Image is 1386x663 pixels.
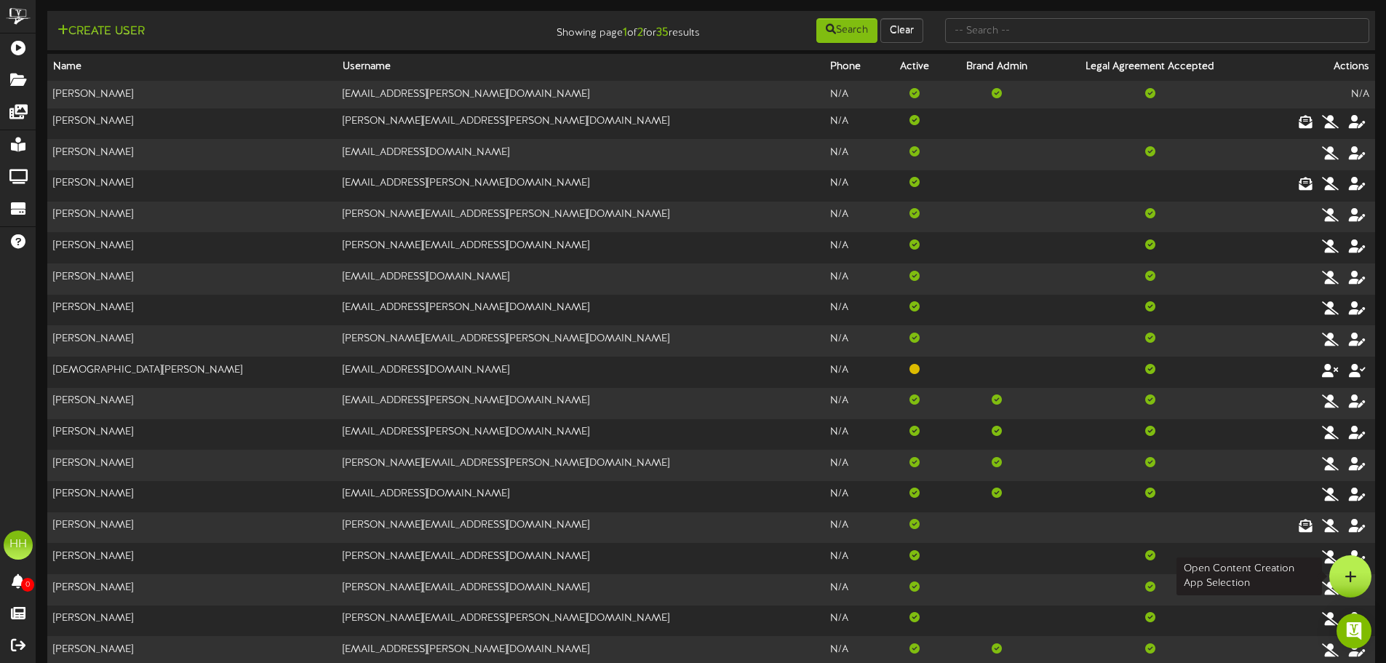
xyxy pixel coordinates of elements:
td: N/A [824,357,885,388]
td: [PERSON_NAME] [47,108,337,140]
td: [EMAIL_ADDRESS][PERSON_NAME][DOMAIN_NAME] [337,388,824,419]
td: [PERSON_NAME] [47,295,337,326]
td: [PERSON_NAME] [47,543,337,574]
strong: 1 [623,26,627,39]
td: [PERSON_NAME] [47,388,337,419]
td: [EMAIL_ADDRESS][DOMAIN_NAME] [337,263,824,295]
td: N/A [824,139,885,170]
td: [PERSON_NAME][EMAIL_ADDRESS][PERSON_NAME][DOMAIN_NAME] [337,450,824,481]
td: [EMAIL_ADDRESS][PERSON_NAME][DOMAIN_NAME] [337,419,824,450]
td: [DEMOGRAPHIC_DATA][PERSON_NAME] [47,357,337,388]
th: Active [885,54,944,81]
div: HH [4,531,33,560]
td: N/A [824,108,885,140]
td: [EMAIL_ADDRESS][DOMAIN_NAME] [337,139,824,170]
td: N/A [824,232,885,263]
td: [EMAIL_ADDRESS][PERSON_NAME][DOMAIN_NAME] [337,170,824,202]
td: [EMAIL_ADDRESS][PERSON_NAME][DOMAIN_NAME] [337,295,824,326]
td: [PERSON_NAME][EMAIL_ADDRESS][DOMAIN_NAME] [337,574,824,606]
td: [PERSON_NAME] [47,325,337,357]
td: N/A [824,450,885,481]
th: Actions [1251,54,1375,81]
td: [PERSON_NAME] [47,574,337,606]
strong: 2 [637,26,643,39]
td: N/A [824,295,885,326]
td: [PERSON_NAME] [47,450,337,481]
td: [PERSON_NAME] [47,512,337,544]
td: N/A [824,263,885,295]
div: Showing page of for results [488,17,711,41]
span: 0 [21,578,34,592]
td: N/A [824,481,885,512]
td: N/A [1251,81,1375,108]
td: [PERSON_NAME][EMAIL_ADDRESS][PERSON_NAME][DOMAIN_NAME] [337,108,824,140]
td: [PERSON_NAME][EMAIL_ADDRESS][PERSON_NAME][DOMAIN_NAME] [337,202,824,233]
td: [PERSON_NAME] [47,81,337,108]
strong: 35 [656,26,669,39]
td: [PERSON_NAME] [47,232,337,263]
div: Open Intercom Messenger [1337,614,1371,648]
td: [PERSON_NAME][EMAIL_ADDRESS][DOMAIN_NAME] [337,543,824,574]
td: N/A [824,202,885,233]
td: [PERSON_NAME][EMAIL_ADDRESS][DOMAIN_NAME] [337,232,824,263]
td: [PERSON_NAME][EMAIL_ADDRESS][DOMAIN_NAME] [337,512,824,544]
td: [PERSON_NAME] [47,139,337,170]
td: N/A [824,170,885,202]
td: N/A [824,543,885,574]
td: [EMAIL_ADDRESS][PERSON_NAME][DOMAIN_NAME] [337,81,824,108]
th: Legal Agreement Accepted [1049,54,1251,81]
td: [PERSON_NAME] [47,202,337,233]
th: Name [47,54,337,81]
td: N/A [824,81,885,108]
th: Phone [824,54,885,81]
td: [EMAIL_ADDRESS][DOMAIN_NAME] [337,357,824,388]
td: [PERSON_NAME] [47,481,337,512]
td: N/A [824,325,885,357]
td: [PERSON_NAME] [47,606,337,637]
td: N/A [824,606,885,637]
button: Search [816,18,877,43]
td: [PERSON_NAME] [47,263,337,295]
td: N/A [824,419,885,450]
td: [EMAIL_ADDRESS][DOMAIN_NAME] [337,481,824,512]
td: [PERSON_NAME][EMAIL_ADDRESS][PERSON_NAME][DOMAIN_NAME] [337,606,824,637]
button: Clear [880,18,923,43]
td: N/A [824,512,885,544]
td: [PERSON_NAME][EMAIL_ADDRESS][PERSON_NAME][DOMAIN_NAME] [337,325,824,357]
th: Username [337,54,824,81]
th: Brand Admin [944,54,1049,81]
td: [PERSON_NAME] [47,170,337,202]
td: N/A [824,388,885,419]
button: Create User [53,23,149,41]
td: [PERSON_NAME] [47,419,337,450]
td: N/A [824,574,885,606]
input: -- Search -- [945,18,1369,43]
